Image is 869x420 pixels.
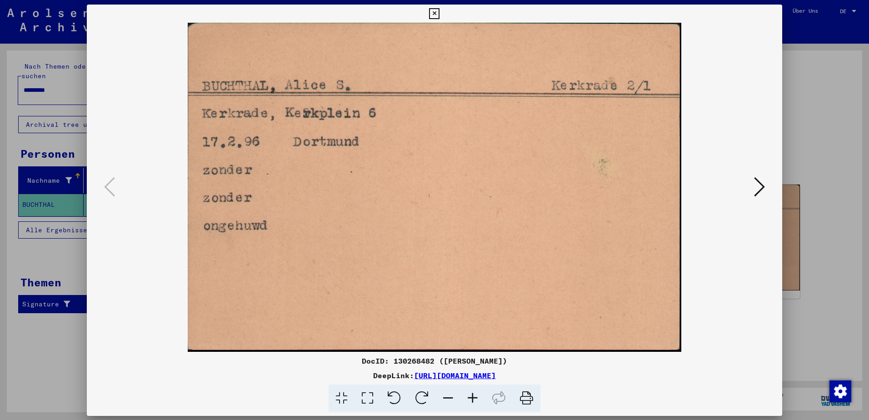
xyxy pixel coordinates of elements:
img: 001.jpg [118,23,751,352]
img: Zustimmung ändern [829,380,851,402]
div: DeepLink: [87,370,782,381]
a: [URL][DOMAIN_NAME] [414,371,496,380]
div: DocID: 130268482 ([PERSON_NAME]) [87,355,782,366]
